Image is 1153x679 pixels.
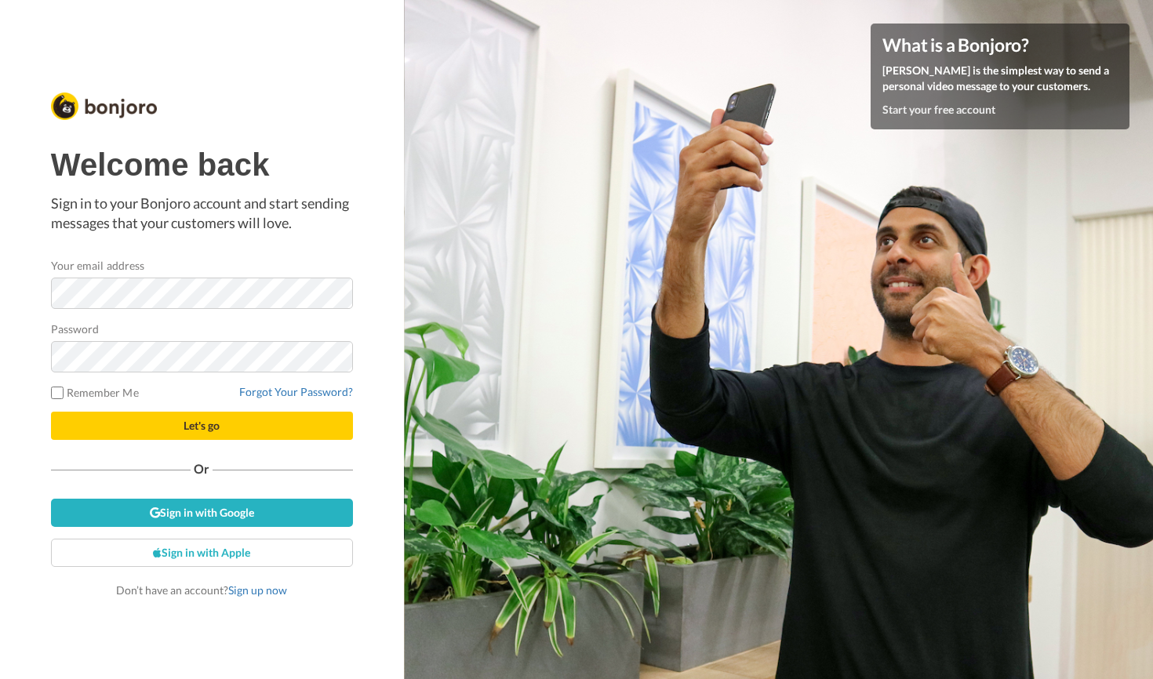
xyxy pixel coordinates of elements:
h4: What is a Bonjoro? [882,35,1118,55]
p: Sign in to your Bonjoro account and start sending messages that your customers will love. [51,194,353,234]
span: Let's go [184,419,220,432]
button: Let's go [51,412,353,440]
h1: Welcome back [51,147,353,182]
a: Sign in with Google [51,499,353,527]
p: [PERSON_NAME] is the simplest way to send a personal video message to your customers. [882,63,1118,94]
input: Remember Me [51,387,64,399]
label: Password [51,321,100,337]
span: Or [191,463,213,474]
span: Don’t have an account? [116,583,287,597]
label: Your email address [51,257,144,274]
a: Forgot Your Password? [239,385,353,398]
a: Start your free account [882,103,995,116]
a: Sign up now [228,583,287,597]
label: Remember Me [51,384,139,401]
a: Sign in with Apple [51,539,353,567]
